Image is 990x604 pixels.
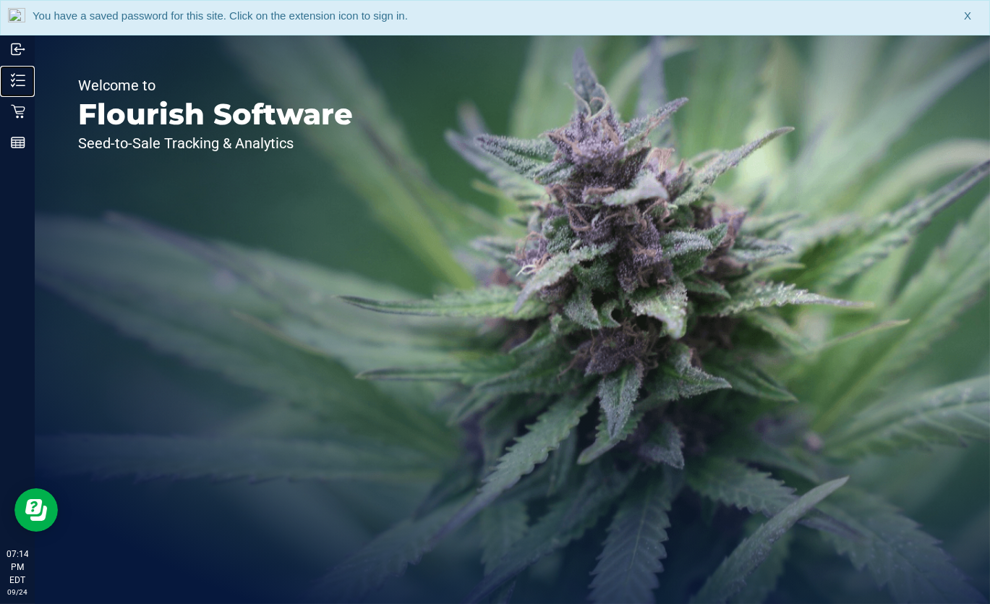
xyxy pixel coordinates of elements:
span: X [964,8,971,25]
inline-svg: Reports [11,135,25,150]
inline-svg: Retail [11,104,25,119]
span: You have a saved password for this site. Click on the extension icon to sign in. [33,9,408,22]
inline-svg: Inbound [11,42,25,56]
p: Welcome to [78,78,353,93]
iframe: Resource center [14,488,58,532]
p: Flourish Software [78,100,353,129]
inline-svg: Inventory [11,73,25,88]
p: Seed-to-Sale Tracking & Analytics [78,136,353,150]
p: 07:14 PM EDT [7,548,28,587]
p: 09/24 [7,587,28,597]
